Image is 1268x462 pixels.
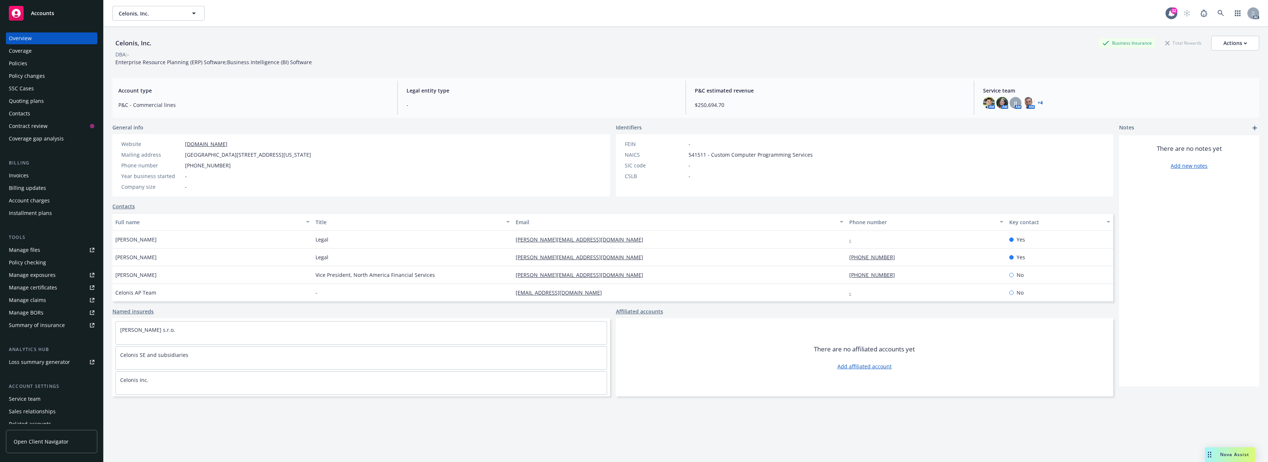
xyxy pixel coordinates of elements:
[6,45,97,57] a: Coverage
[119,10,182,17] span: Celonis, Inc.
[9,120,48,132] div: Contract review
[6,244,97,256] a: Manage files
[316,289,317,296] span: -
[814,345,915,354] span: There are no affiliated accounts yet
[14,438,69,445] span: Open Client Navigator
[6,383,97,390] div: Account settings
[121,151,182,159] div: Mailing address
[112,38,154,48] div: Celonis, Inc.
[313,213,513,231] button: Title
[6,319,97,331] a: Summary of insurance
[849,254,901,261] a: [PHONE_NUMBER]
[695,101,965,109] span: $250,694.70
[625,161,686,169] div: SIC code
[1211,36,1259,51] button: Actions
[6,307,97,319] a: Manage BORs
[837,362,892,370] a: Add affiliated account
[1171,162,1208,170] a: Add new notes
[689,151,813,159] span: 541511 - Custom Computer Programming Services
[849,289,857,296] a: -
[9,393,41,405] div: Service team
[115,253,157,261] span: [PERSON_NAME]
[1180,6,1194,21] a: Start snowing
[115,271,157,279] span: [PERSON_NAME]
[120,376,149,383] a: Celonis Inc.
[1250,124,1259,132] a: add
[516,289,608,296] a: [EMAIL_ADDRESS][DOMAIN_NAME]
[1099,38,1156,48] div: Business Insurance
[1196,6,1211,21] a: Report a Bug
[849,218,995,226] div: Phone number
[118,87,389,94] span: Account type
[9,32,32,44] div: Overview
[846,213,1006,231] button: Phone number
[983,97,995,109] img: photo
[513,213,846,231] button: Email
[6,234,97,241] div: Tools
[6,182,97,194] a: Billing updates
[9,95,44,107] div: Quoting plans
[9,406,56,417] div: Sales relationships
[6,120,97,132] a: Contract review
[6,356,97,368] a: Loss summary generator
[6,70,97,82] a: Policy changes
[31,10,54,16] span: Accounts
[115,218,302,226] div: Full name
[407,101,677,109] span: -
[6,282,97,293] a: Manage certificates
[516,236,649,243] a: [PERSON_NAME][EMAIL_ADDRESS][DOMAIN_NAME]
[9,58,27,69] div: Policies
[1171,7,1177,14] div: 32
[115,236,157,243] span: [PERSON_NAME]
[112,124,143,131] span: General info
[6,393,97,405] a: Service team
[516,254,649,261] a: [PERSON_NAME][EMAIL_ADDRESS][DOMAIN_NAME]
[9,319,65,331] div: Summary of insurance
[1038,101,1043,105] a: +4
[9,133,64,145] div: Coverage gap analysis
[1017,236,1025,243] span: Yes
[6,406,97,417] a: Sales relationships
[689,172,690,180] span: -
[9,294,46,306] div: Manage claims
[185,183,187,191] span: -
[6,269,97,281] a: Manage exposures
[316,271,435,279] span: Vice President, North America Financial Services
[6,294,97,306] a: Manage claims
[1017,289,1024,296] span: No
[9,182,46,194] div: Billing updates
[9,83,34,94] div: SSC Cases
[121,172,182,180] div: Year business started
[115,59,312,66] span: Enterprise Resource Planning (ERP) Software;Business Intelligence (BI) Software
[9,418,51,430] div: Related accounts
[516,218,835,226] div: Email
[185,151,311,159] span: [GEOGRAPHIC_DATA][STREET_ADDRESS][US_STATE]
[112,308,154,315] a: Named insureds
[121,140,182,148] div: Website
[1023,97,1035,109] img: photo
[112,202,135,210] a: Contacts
[983,87,1253,94] span: Service team
[1205,447,1255,462] button: Nova Assist
[1014,99,1017,107] span: JJ
[6,133,97,145] a: Coverage gap analysis
[625,151,686,159] div: NAICS
[6,3,97,24] a: Accounts
[625,172,686,180] div: CSLB
[120,326,175,333] a: [PERSON_NAME] s.r.o.
[996,97,1008,109] img: photo
[9,244,40,256] div: Manage files
[6,257,97,268] a: Policy checking
[9,269,56,281] div: Manage exposures
[120,351,188,358] a: Celonis SE and subsidiaries
[616,124,642,131] span: Identifiers
[1017,253,1025,261] span: Yes
[1161,38,1205,48] div: Total Rewards
[695,87,965,94] span: P&C estimated revenue
[1119,124,1134,132] span: Notes
[9,70,45,82] div: Policy changes
[689,161,690,169] span: -
[849,236,857,243] a: -
[1220,451,1249,458] span: Nova Assist
[9,195,50,206] div: Account charges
